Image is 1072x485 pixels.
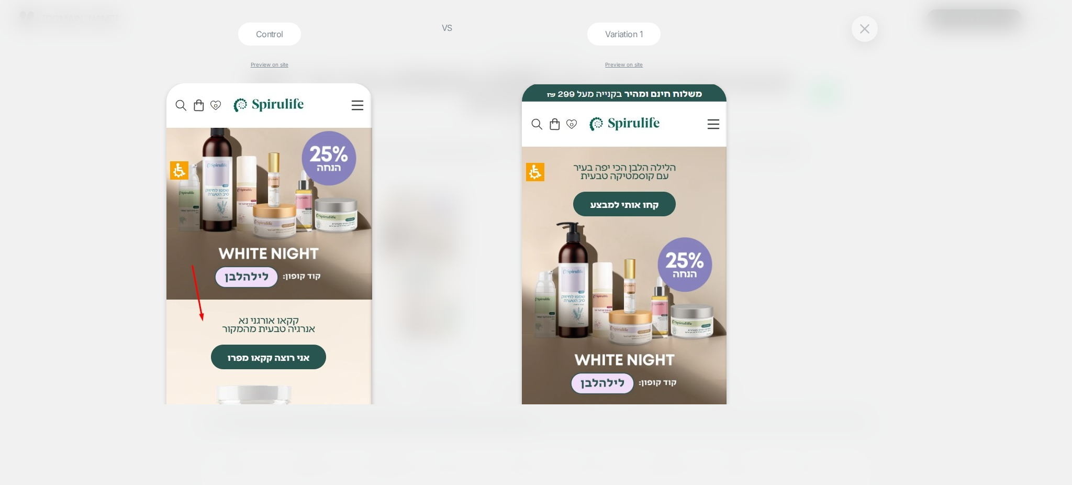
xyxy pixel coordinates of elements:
[587,23,661,46] div: Variation 1
[434,23,460,445] div: VS
[605,61,643,68] a: Preview on site
[860,24,869,33] img: close
[238,23,301,46] div: Control
[251,61,288,68] a: Preview on site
